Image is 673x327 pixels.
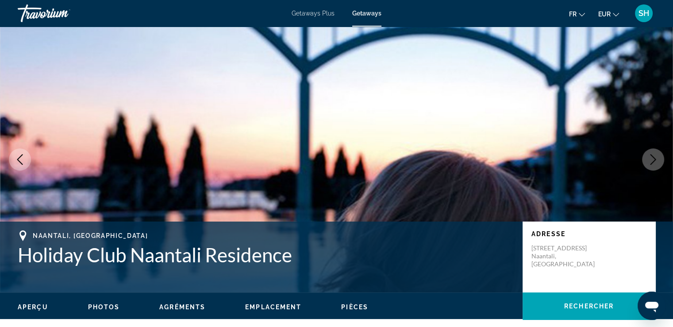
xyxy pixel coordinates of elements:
span: EUR [598,11,611,18]
a: Travorium [18,2,106,25]
span: Naantali, [GEOGRAPHIC_DATA] [33,232,148,239]
span: Photos [88,304,120,311]
span: Pièces [341,304,368,311]
span: fr [569,11,577,18]
p: [STREET_ADDRESS] Naantali, [GEOGRAPHIC_DATA] [531,244,602,268]
span: Emplacement [245,304,301,311]
button: Emplacement [245,303,301,311]
button: User Menu [632,4,655,23]
button: Previous image [9,148,31,171]
h1: Holiday Club Naantali Residence [18,243,514,266]
button: Change language [569,8,585,20]
button: Rechercher [523,292,655,320]
button: Aperçu [18,303,48,311]
span: SH [638,9,649,18]
button: Photos [88,303,120,311]
iframe: Bouton de lancement de la fenêtre de messagerie [638,292,666,320]
span: Agréments [159,304,205,311]
p: Adresse [531,230,646,237]
button: Next image [642,148,664,171]
span: Aperçu [18,304,48,311]
span: Rechercher [564,303,614,310]
a: Getaways Plus [292,10,335,17]
a: Getaways [352,10,381,17]
button: Agréments [159,303,205,311]
button: Pièces [341,303,368,311]
button: Change currency [598,8,619,20]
